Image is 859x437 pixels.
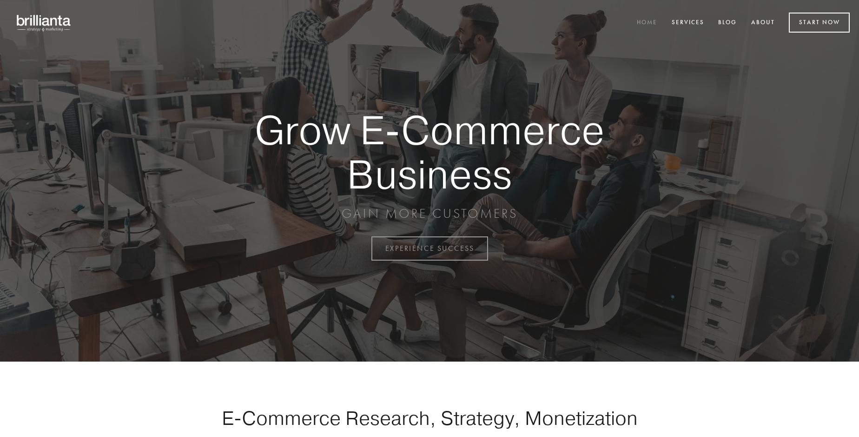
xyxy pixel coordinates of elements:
img: brillianta - research, strategy, marketing [9,9,79,36]
a: Start Now [789,13,850,33]
a: EXPERIENCE SUCCESS [371,236,488,261]
a: Blog [712,15,743,31]
a: Services [666,15,710,31]
h1: E-Commerce Research, Strategy, Monetization [192,406,667,430]
strong: Grow E-Commerce Business [222,108,637,196]
a: Home [631,15,663,31]
a: About [745,15,781,31]
p: GAIN MORE CUSTOMERS [222,205,637,222]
